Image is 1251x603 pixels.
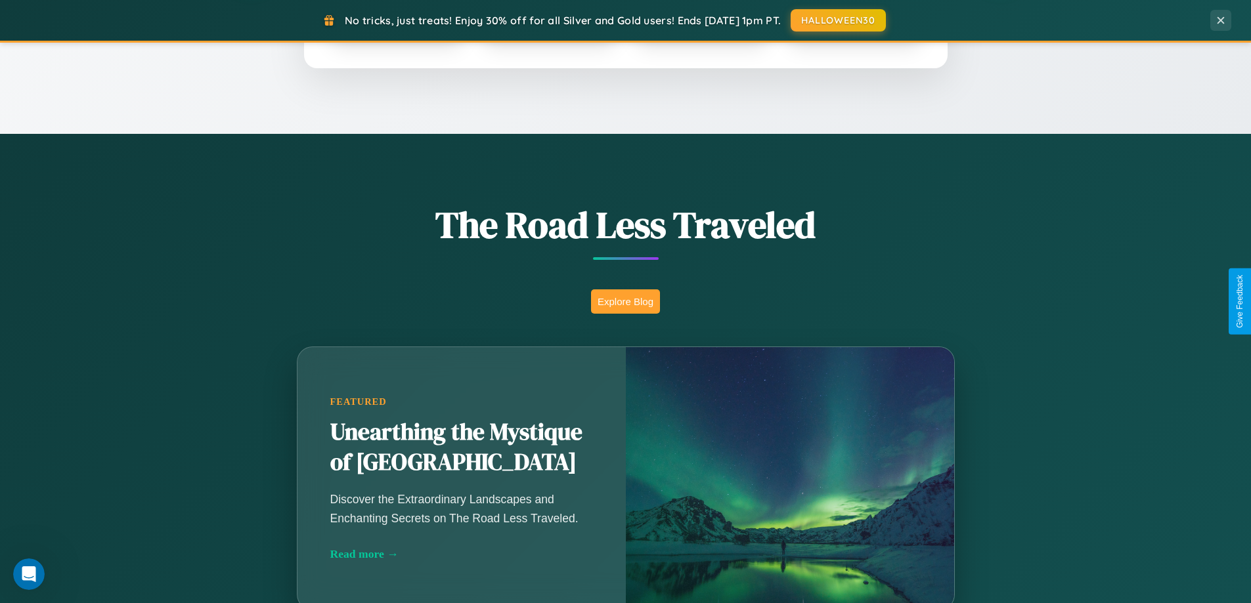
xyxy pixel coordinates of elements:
p: Discover the Extraordinary Landscapes and Enchanting Secrets on The Road Less Traveled. [330,490,593,527]
button: Explore Blog [591,289,660,314]
div: Read more → [330,547,593,561]
button: HALLOWEEN30 [791,9,886,31]
div: Featured [330,396,593,407]
iframe: Intercom live chat [13,558,45,590]
span: No tricks, just treats! Enjoy 30% off for all Silver and Gold users! Ends [DATE] 1pm PT. [345,14,781,27]
div: Give Feedback [1235,275,1244,328]
h1: The Road Less Traveled [232,199,1020,250]
h2: Unearthing the Mystique of [GEOGRAPHIC_DATA] [330,417,593,478]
